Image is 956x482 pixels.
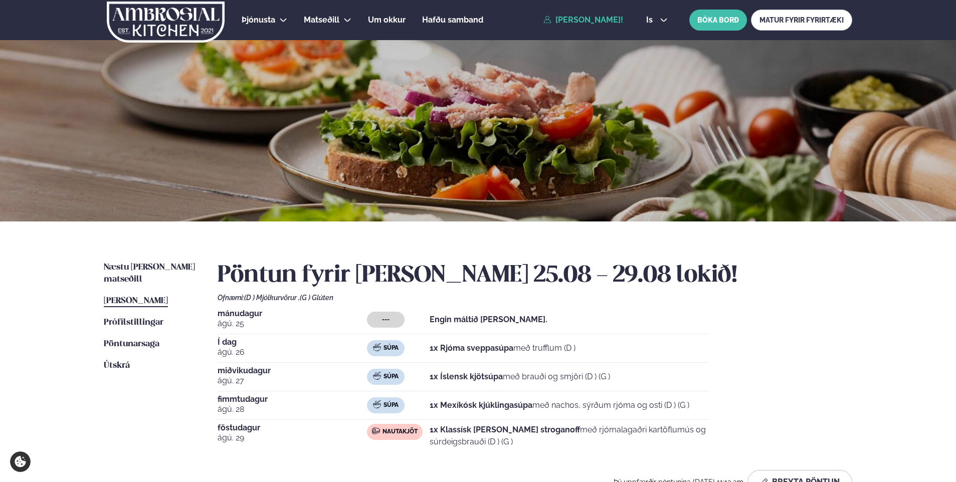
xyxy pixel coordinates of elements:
p: með brauði og smjöri (D ) (G ) [430,371,610,383]
img: beef.svg [372,427,380,435]
span: Prófílstillingar [104,318,163,327]
span: Súpa [384,401,399,409]
span: ágú. 28 [218,403,367,415]
img: soup.svg [373,400,381,408]
a: Útskrá [104,360,130,372]
span: ágú. 25 [218,318,367,330]
span: Matseðill [304,15,339,25]
img: soup.svg [373,343,381,351]
button: is [638,16,676,24]
span: miðvikudagur [218,367,367,375]
span: Þjónusta [242,15,275,25]
strong: 1x Íslensk kjötsúpa [430,372,503,381]
a: Pöntunarsaga [104,338,159,350]
span: Hafðu samband [422,15,483,25]
span: ágú. 29 [218,432,367,444]
a: Matseðill [304,14,339,26]
span: mánudagur [218,310,367,318]
strong: 1x Klassísk [PERSON_NAME] stroganoff [430,425,580,434]
p: með trufflum (D ) [430,342,576,354]
span: --- [382,316,390,324]
span: Nautakjöt [383,428,418,436]
a: Hafðu samband [422,14,483,26]
span: föstudagur [218,424,367,432]
span: Næstu [PERSON_NAME] matseðill [104,263,195,284]
span: Pöntunarsaga [104,340,159,348]
p: með rjómalagaðri kartöflumús og súrdeigsbrauði (D ) (G ) [430,424,709,448]
span: Um okkur [368,15,406,25]
a: Næstu [PERSON_NAME] matseðill [104,262,198,286]
strong: Engin máltíð [PERSON_NAME]. [430,315,547,324]
img: logo [106,2,226,43]
span: is [646,16,656,24]
button: BÓKA BORÐ [689,10,747,31]
span: Í dag [218,338,367,346]
div: Ofnæmi: [218,294,852,302]
strong: 1x Rjóma sveppasúpa [430,343,513,353]
a: Prófílstillingar [104,317,163,329]
h2: Pöntun fyrir [PERSON_NAME] 25.08 - 29.08 lokið! [218,262,852,290]
img: soup.svg [373,372,381,380]
span: Súpa [384,344,399,352]
a: [PERSON_NAME] [104,295,168,307]
span: fimmtudagur [218,395,367,403]
a: [PERSON_NAME]! [543,16,623,25]
a: Cookie settings [10,451,31,472]
span: ágú. 26 [218,346,367,358]
span: ágú. 27 [218,375,367,387]
span: Útskrá [104,361,130,370]
span: Súpa [384,373,399,381]
a: Um okkur [368,14,406,26]
p: með nachos, sýrðum rjóma og osti (D ) (G ) [430,399,689,411]
span: (G ) Glúten [300,294,333,302]
span: [PERSON_NAME] [104,297,168,305]
a: MATUR FYRIR FYRIRTÆKI [751,10,852,31]
span: (D ) Mjólkurvörur , [244,294,300,302]
strong: 1x Mexíkósk kjúklingasúpa [430,400,532,410]
a: Þjónusta [242,14,275,26]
